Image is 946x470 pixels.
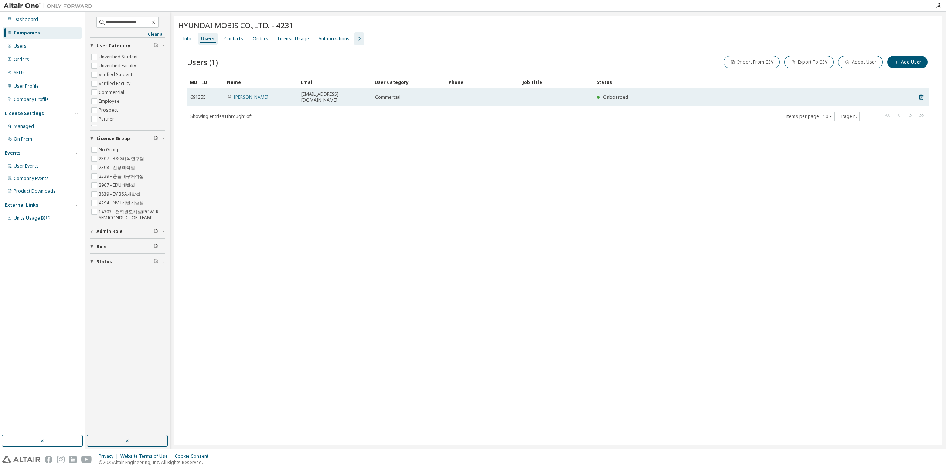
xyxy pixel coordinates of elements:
[603,94,628,100] span: Onboarded
[201,36,215,42] div: Users
[234,94,268,100] a: [PERSON_NAME]
[99,154,146,163] label: 2307 - R&D해석연구팀
[14,215,50,221] span: Units Usage BI
[45,456,52,463] img: facebook.svg
[823,114,833,119] button: 10
[99,145,121,154] label: No Group
[90,31,165,37] a: Clear all
[4,2,96,10] img: Altair One
[14,176,49,182] div: Company Events
[5,111,44,116] div: License Settings
[99,453,120,459] div: Privacy
[14,188,56,194] div: Product Downloads
[120,453,175,459] div: Website Terms of Use
[449,76,517,88] div: Phone
[5,202,38,208] div: External Links
[14,136,32,142] div: On Prem
[14,70,25,76] div: SKUs
[90,131,165,147] button: License Group
[99,207,165,222] label: 14303 - 전력반도체셀(POWER SEMICONDUCTOR TEAM)
[375,94,401,100] span: Commercial
[99,70,134,79] label: Verified Student
[14,57,29,62] div: Orders
[14,30,40,36] div: Companies
[96,229,123,234] span: Admin Role
[14,124,34,129] div: Managed
[5,150,21,156] div: Events
[596,76,885,88] div: Status
[14,163,39,169] div: User Events
[14,17,38,23] div: Dashboard
[301,76,369,88] div: Email
[14,43,27,49] div: Users
[190,113,253,119] span: Showing entries 1 through 1 of 1
[90,38,165,54] button: User Category
[96,43,130,49] span: User Category
[175,453,213,459] div: Cookie Consent
[14,97,49,102] div: Company Profile
[224,36,243,42] div: Contacts
[523,76,591,88] div: Job Title
[57,456,65,463] img: instagram.svg
[99,115,116,124] label: Partner
[99,61,137,70] label: Unverified Faculty
[69,456,77,463] img: linkedin.svg
[375,76,443,88] div: User Category
[99,172,145,181] label: 2339 - 충돌내구해석셀
[178,20,294,30] span: HYUNDAI MOBIS CO.,LTD. - 4231
[96,259,112,265] span: Status
[838,56,883,68] button: Adopt User
[154,229,158,234] span: Clear filter
[99,53,139,61] label: Unverified Student
[253,36,268,42] div: Orders
[99,190,142,199] label: 3839 - EV BSA개발셀
[90,254,165,270] button: Status
[2,456,40,463] img: altair_logo.svg
[99,88,126,97] label: Commercial
[227,76,295,88] div: Name
[278,36,309,42] div: License Usage
[786,112,835,121] span: Items per page
[99,106,119,115] label: Prospect
[724,56,780,68] button: Import From CSV
[81,456,92,463] img: youtube.svg
[99,163,136,172] label: 2308 - 전장해석셀
[96,244,107,250] span: Role
[90,239,165,255] button: Role
[99,199,145,207] label: 4294 - NVH기반기술셀
[319,36,350,42] div: Authorizations
[99,181,136,190] label: 2967 - EDU개발셀
[154,43,158,49] span: Clear filter
[154,136,158,142] span: Clear filter
[154,259,158,265] span: Clear filter
[183,36,191,42] div: Info
[887,56,928,68] button: Add User
[99,124,109,132] label: Trial
[154,244,158,250] span: Clear filter
[99,459,213,466] p: © 2025 Altair Engineering, Inc. All Rights Reserved.
[190,94,206,100] span: 691355
[14,83,39,89] div: User Profile
[99,97,121,106] label: Employee
[190,76,221,88] div: MDH ID
[96,136,130,142] span: License Group
[99,79,132,88] label: Verified Faculty
[187,57,218,67] span: Users (1)
[301,91,368,103] span: [EMAIL_ADDRESS][DOMAIN_NAME]
[841,112,877,121] span: Page n.
[90,223,165,240] button: Admin Role
[784,56,834,68] button: Export To CSV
